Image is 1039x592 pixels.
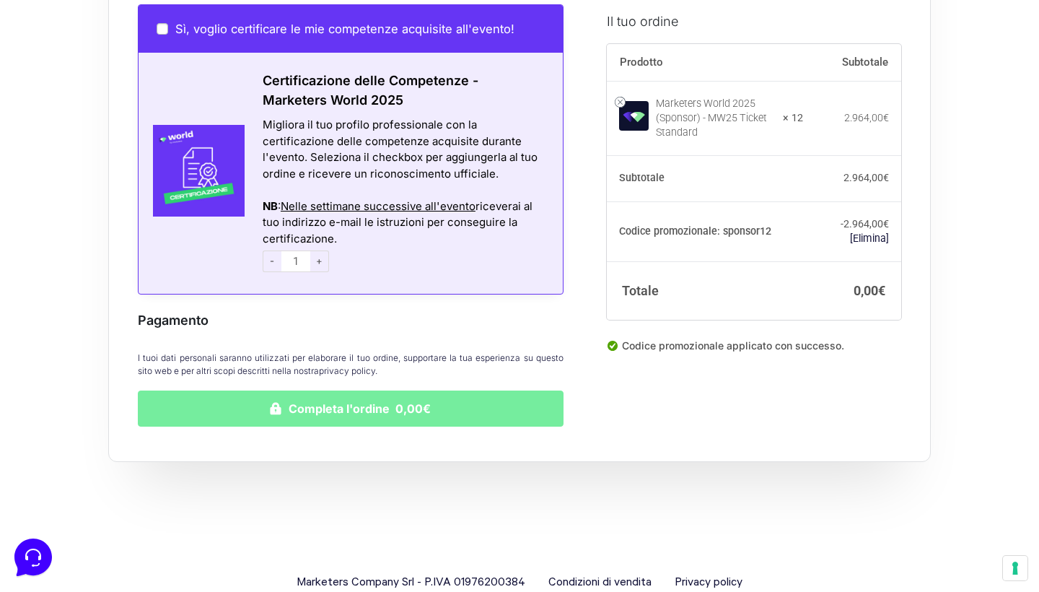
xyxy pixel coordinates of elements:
[100,459,189,492] button: Messaggi
[12,459,100,492] button: Home
[12,536,55,579] iframe: Customerly Messenger Launcher
[607,201,803,262] th: Codice promozionale: sponsor12
[188,459,277,492] button: Aiuto
[263,199,545,248] div: : riceverai al tuo indirizzo e-mail le istruzioni per conseguire la certificazione.
[883,172,889,183] span: €
[125,479,164,492] p: Messaggi
[138,310,564,330] h3: Pagamento
[803,43,901,81] th: Subtotale
[154,179,266,191] a: Apri Centro Assistenza
[263,182,545,199] div: Azioni del messaggio
[138,391,564,427] button: Completa l'ordine 0,00€
[607,337,901,365] div: Codice promozionale applicato con successo.
[263,73,478,108] span: Certificazione delle Competenze - Marketers World 2025
[23,58,123,69] span: Le tue conversazioni
[607,43,803,81] th: Prodotto
[157,23,168,35] input: Sì, voglio certificare le mie competenze acquisite all'evento!
[803,201,901,262] td: -
[310,251,329,272] span: +
[843,218,889,230] span: 2.964,00
[883,218,889,230] span: €
[43,479,68,492] p: Home
[844,111,889,123] bdi: 2.964,00
[263,199,278,213] strong: NB
[69,81,98,110] img: dark
[23,121,266,150] button: Inizia una conversazione
[23,179,113,191] span: Trova una risposta
[850,232,889,244] a: Rimuovi il codice promozionale sponsor12
[23,81,52,110] img: dark
[94,130,213,142] span: Inizia una conversazione
[222,479,243,492] p: Aiuto
[263,251,281,272] span: -
[607,11,901,30] h3: Il tuo ordine
[607,155,803,201] th: Subtotale
[319,365,375,376] a: privacy policy
[854,283,885,298] bdi: 0,00
[139,125,245,217] img: Certificazione-MW24-300x300-1.jpg
[783,110,803,125] strong: × 12
[878,283,885,298] span: €
[843,172,889,183] bdi: 2.964,00
[281,199,475,213] span: Nelle settimane successive all'evento
[46,81,75,110] img: dark
[619,101,649,131] img: Marketers World 2025 (Sponsor) - MW25 Ticket Standard
[12,12,242,35] h2: Ciao da Marketers 👋
[1003,556,1027,580] button: Le tue preferenze relative al consenso per le tecnologie di tracciamento
[281,251,310,272] input: 1
[175,22,514,36] span: Sì, voglio certificare le mie competenze acquisite all'evento!
[32,210,236,225] input: Cerca un articolo...
[138,352,564,378] p: I tuoi dati personali saranno utilizzati per elaborare il tuo ordine, supportare la tua esperienz...
[656,96,773,139] div: Marketers World 2025 (Sponsor) - MW25 Ticket Standard
[607,261,803,319] th: Totale
[883,111,889,123] span: €
[263,117,545,182] div: Migliora il tuo profilo professionale con la certificazione delle competenze acquisite durante l'...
